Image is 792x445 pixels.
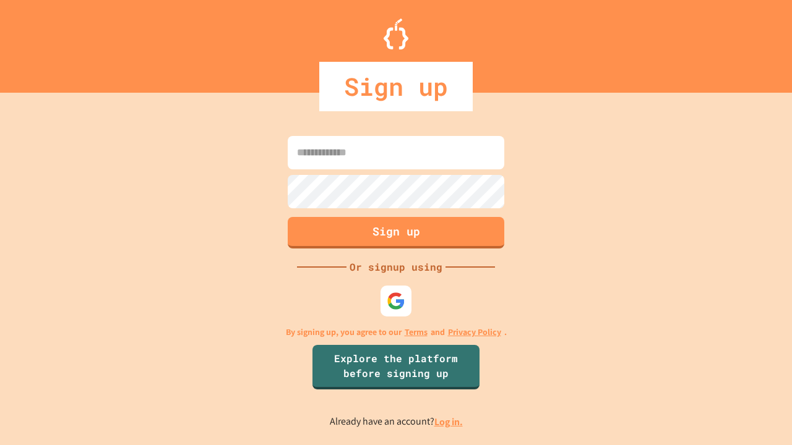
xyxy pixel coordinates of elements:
[384,19,408,49] img: Logo.svg
[448,326,501,339] a: Privacy Policy
[434,415,463,428] a: Log in.
[330,414,463,430] p: Already have an account?
[387,292,405,310] img: google-icon.svg
[286,326,507,339] p: By signing up, you agree to our and .
[405,326,428,339] a: Terms
[288,217,504,248] button: Sign up
[346,260,445,274] div: Or signup using
[319,62,473,111] div: Sign up
[312,345,480,389] a: Explore the platform before signing up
